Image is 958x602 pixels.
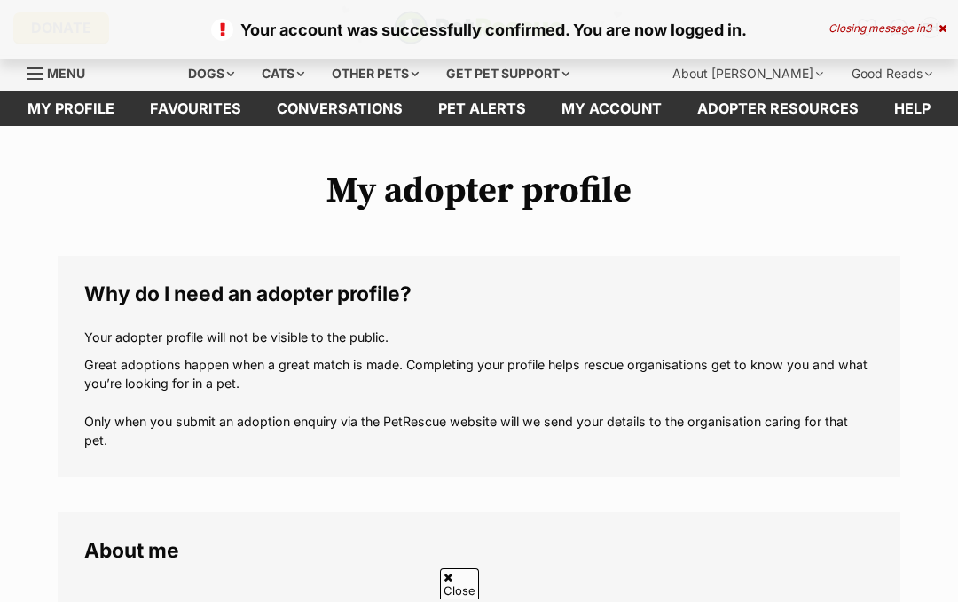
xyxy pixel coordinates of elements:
p: Your adopter profile will not be visible to the public. [84,328,874,346]
a: My account [544,91,679,126]
h1: My adopter profile [58,170,900,211]
div: Good Reads [839,56,945,91]
a: Pet alerts [420,91,544,126]
div: Other pets [319,56,431,91]
a: conversations [259,91,420,126]
a: Adopter resources [679,91,876,126]
fieldset: Why do I need an adopter profile? [58,256,900,477]
a: Help [876,91,948,126]
a: My profile [10,91,132,126]
div: About [PERSON_NAME] [660,56,836,91]
span: Menu [47,66,85,81]
p: Great adoptions happen when a great match is made. Completing your profile helps rescue organisat... [84,355,874,450]
div: Get pet support [434,56,582,91]
div: Cats [249,56,317,91]
legend: About me [84,539,874,562]
legend: Why do I need an adopter profile? [84,282,874,305]
a: Favourites [132,91,259,126]
div: Dogs [176,56,247,91]
a: Menu [27,56,98,88]
span: Close [440,568,479,599]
